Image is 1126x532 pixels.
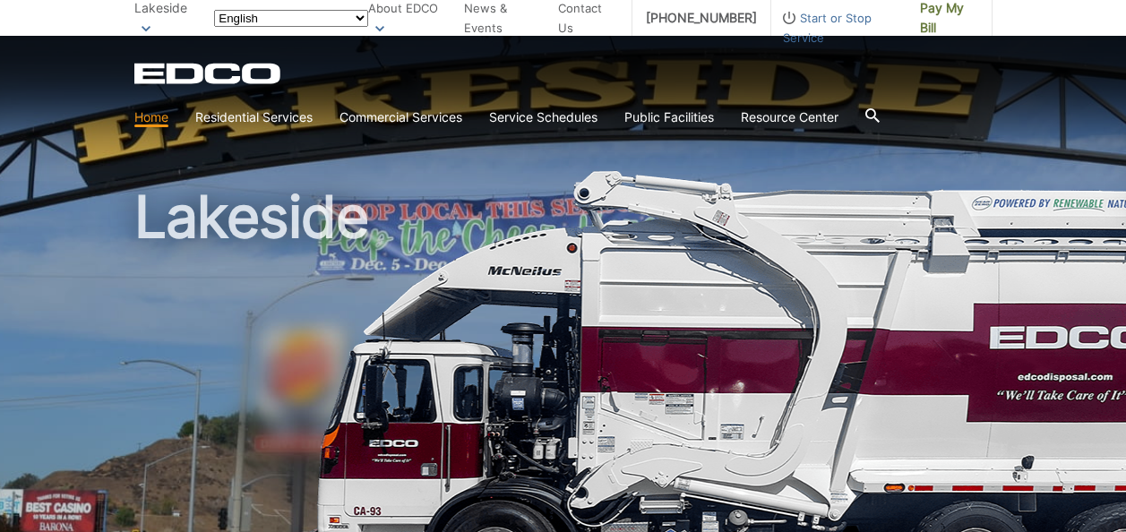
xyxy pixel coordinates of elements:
[134,107,168,127] a: Home
[214,10,368,27] select: Select a language
[741,107,838,127] a: Resource Center
[340,107,462,127] a: Commercial Services
[134,63,283,84] a: EDCD logo. Return to the homepage.
[489,107,597,127] a: Service Schedules
[624,107,714,127] a: Public Facilities
[195,107,313,127] a: Residential Services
